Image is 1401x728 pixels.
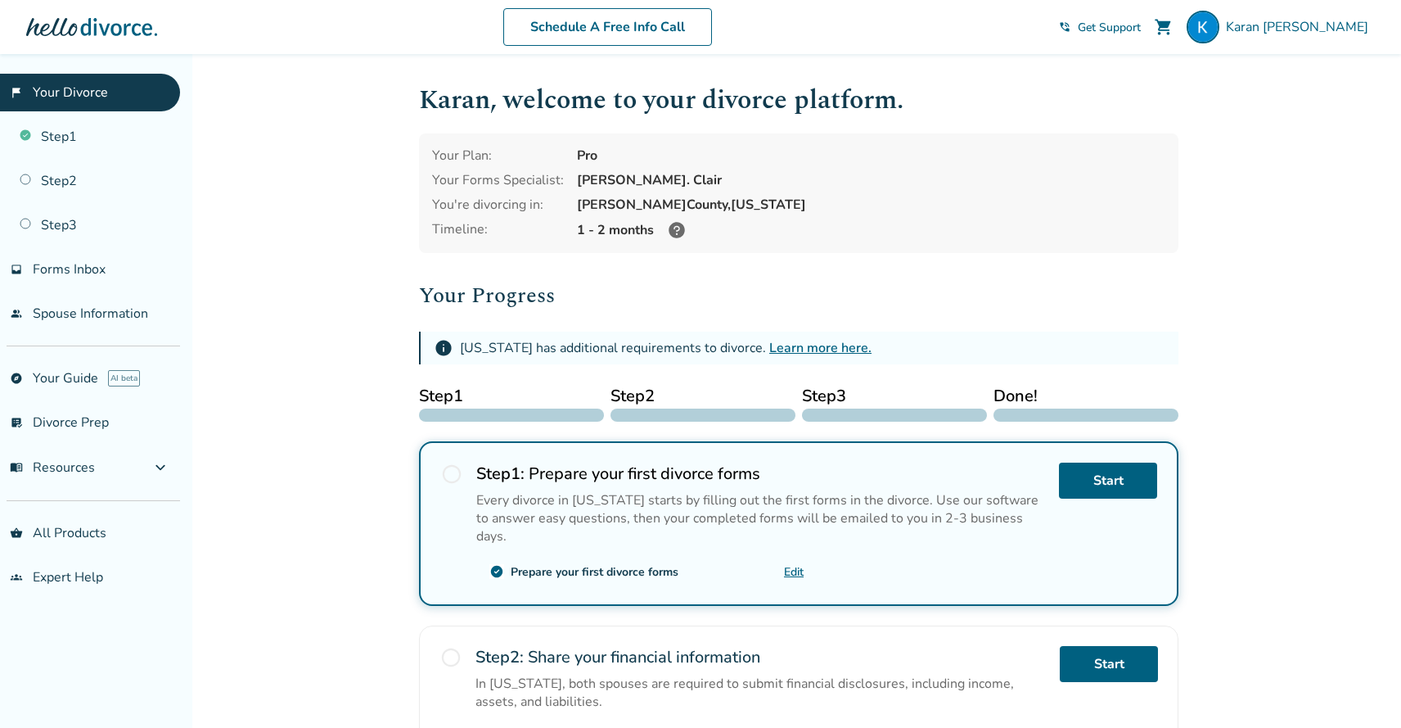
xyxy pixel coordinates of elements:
img: Karan Bathla [1187,11,1219,43]
span: Step 3 [802,384,987,409]
h2: Your Progress [419,279,1178,312]
span: Get Support [1078,20,1141,35]
strong: Step 2 : [475,646,524,668]
span: radio_button_unchecked [439,646,462,669]
div: [PERSON_NAME]. Clair [577,171,1165,189]
div: You're divorcing in: [432,196,564,214]
span: Forms Inbox [33,260,106,278]
span: expand_more [151,458,170,477]
span: radio_button_unchecked [440,463,463,486]
div: [US_STATE] has additional requirements to divorce. [460,339,872,357]
h1: Karan , welcome to your divorce platform. [419,80,1178,120]
a: Start [1060,646,1158,682]
span: Step 2 [610,384,795,409]
a: Start [1059,463,1157,499]
div: Your Plan: [432,147,564,165]
span: flag_2 [10,86,23,99]
div: 1 - 2 months [577,220,1165,240]
strong: Step 1 : [476,463,525,485]
a: Learn more here. [769,339,872,357]
div: In [US_STATE], both spouses are required to submit financial disclosures, including income, asset... [475,675,1047,711]
span: groups [10,571,23,584]
span: info [434,338,453,358]
span: shopping_cart [1154,17,1174,37]
span: Step 1 [419,384,604,409]
a: phone_in_talkGet Support [1058,20,1141,35]
a: Schedule A Free Info Call [503,8,712,46]
span: menu_book [10,461,23,474]
h2: Share your financial information [475,646,1047,668]
div: Pro [577,147,1165,165]
span: check_circle [489,564,504,579]
span: Karan [PERSON_NAME] [1226,18,1375,36]
span: phone_in_talk [1058,20,1071,34]
span: Done! [993,384,1178,409]
div: Timeline: [432,220,564,240]
span: AI beta [108,370,140,387]
span: people [10,307,23,320]
span: inbox [10,263,23,276]
span: explore [10,372,23,385]
div: Prepare your first divorce forms [511,564,678,580]
div: [PERSON_NAME] County, [US_STATE] [577,196,1165,214]
div: Your Forms Specialist: [432,171,564,189]
span: list_alt_check [10,416,23,429]
span: Resources [10,459,95,477]
div: Every divorce in [US_STATE] starts by filling out the first forms in the divorce. Use our softwar... [476,491,1046,545]
span: shopping_basket [10,527,23,540]
a: Edit [784,564,804,580]
h2: Prepare your first divorce forms [476,463,1046,485]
